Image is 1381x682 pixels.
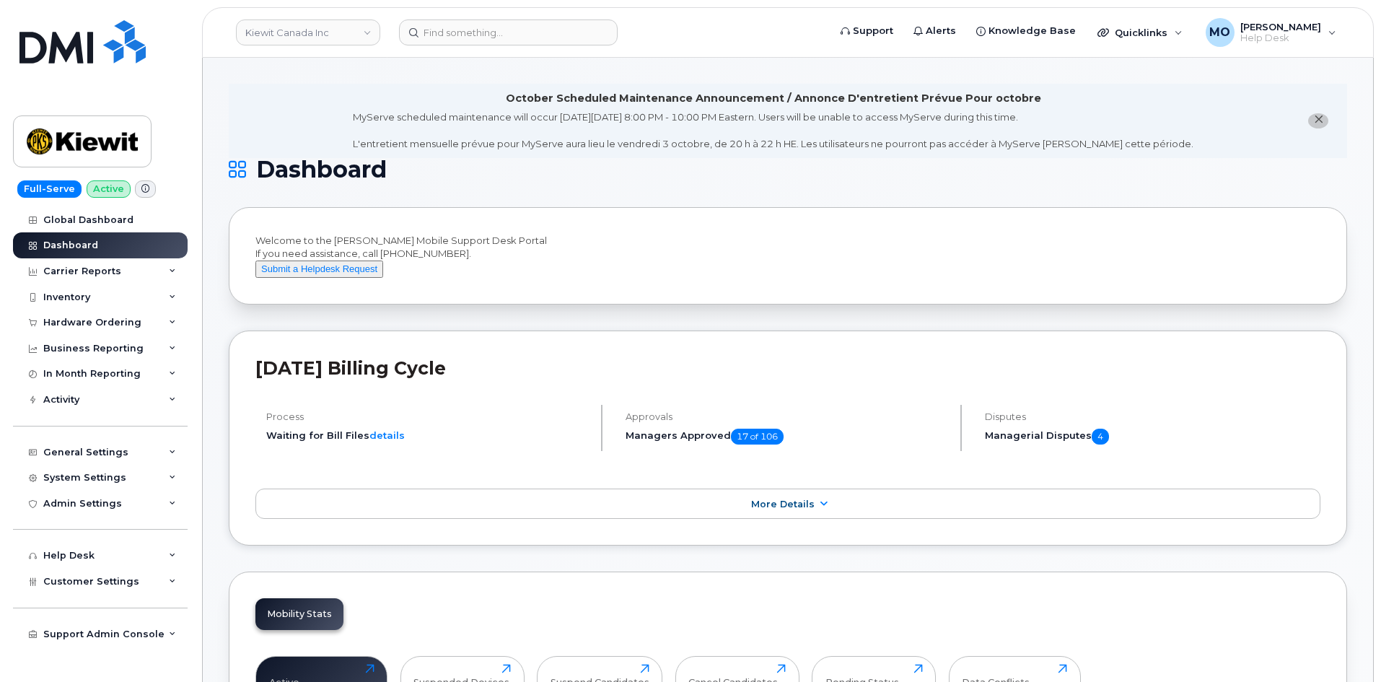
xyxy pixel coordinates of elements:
h4: Process [266,411,589,422]
h2: [DATE] Billing Cycle [255,357,1320,379]
li: Waiting for Bill Files [266,429,589,442]
iframe: Messenger Launcher [1318,619,1370,671]
button: close notification [1308,113,1328,128]
span: Dashboard [256,159,387,180]
span: More Details [751,499,815,510]
div: MyServe scheduled maintenance will occur [DATE][DATE] 8:00 PM - 10:00 PM Eastern. Users will be u... [353,110,1193,151]
a: details [369,429,405,441]
h5: Managerial Disputes [985,429,1320,445]
div: October Scheduled Maintenance Announcement / Annonce D'entretient Prévue Pour octobre [506,91,1041,106]
div: Welcome to the [PERSON_NAME] Mobile Support Desk Portal If you need assistance, call [PHONE_NUMBER]. [255,234,1320,279]
h5: Managers Approved [626,429,948,445]
h4: Disputes [985,411,1320,422]
button: Submit a Helpdesk Request [255,261,383,279]
h4: Approvals [626,411,948,422]
a: Submit a Helpdesk Request [255,263,383,274]
span: 4 [1092,429,1109,445]
span: 17 of 106 [731,429,784,445]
